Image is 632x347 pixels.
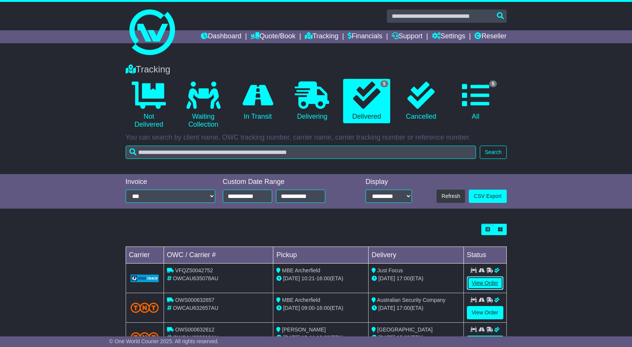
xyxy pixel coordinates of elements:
td: OWC / Carrier # [164,247,273,264]
p: You can search by client name, OWC tracking number, carrier name, carrier tracking number or refe... [126,133,507,142]
a: Dashboard [201,30,241,43]
span: © One World Courier 2025. All rights reserved. [109,338,219,344]
td: Carrier [126,247,164,264]
span: [GEOGRAPHIC_DATA] [377,327,433,333]
a: View Order [467,306,503,319]
a: Waiting Collection [180,79,227,132]
a: Reseller [474,30,506,43]
span: [DATE] [378,305,395,311]
a: 5 Delivered [343,79,390,124]
span: 16:00 [317,305,330,311]
span: [DATE] [378,275,395,281]
div: - (ETA) [276,275,365,283]
img: TNT_Domestic.png [131,303,159,313]
a: Delivering [289,79,336,124]
span: 17:00 [397,334,410,341]
img: TNT_Domestic.png [131,332,159,342]
div: Display [366,178,412,186]
span: 17:00 [397,305,410,311]
td: Pickup [273,247,369,264]
span: Australian Security Company [377,297,446,303]
span: Just Focus [377,267,403,273]
span: OWCAU632657AU [173,305,218,311]
span: 5 [489,80,497,87]
td: Status [463,247,506,264]
span: [DATE] [283,305,300,311]
span: [DATE] [378,334,395,341]
a: Settings [432,30,465,43]
div: Tracking [122,64,511,75]
button: Refresh [437,190,465,203]
span: MBE Archerfield [282,297,320,303]
span: OWS000632657 [175,297,214,303]
img: GetCarrierServiceLogo [131,275,159,282]
div: Invoice [126,178,215,186]
a: Tracking [305,30,338,43]
a: In Transit [234,79,281,124]
span: MBE Archerfield [282,267,320,273]
div: (ETA) [372,304,460,312]
a: Quote/Book [251,30,295,43]
div: (ETA) [372,334,460,342]
span: [DATE] [283,334,300,341]
button: Search [480,146,506,159]
a: CSV Export [469,190,506,203]
div: - (ETA) [276,334,365,342]
a: Financials [348,30,382,43]
span: OWCAU632612AU [173,334,218,341]
td: Delivery [368,247,463,264]
span: [DATE] [283,275,300,281]
a: Not Delivered [126,79,172,132]
a: Support [392,30,422,43]
a: View Order [467,276,503,290]
span: [PERSON_NAME] [282,327,326,333]
div: Custom Date Range [223,178,345,186]
span: 16:00 [317,275,330,281]
span: 17:00 [397,275,410,281]
div: (ETA) [372,275,460,283]
span: 13:44 [301,334,315,341]
div: - (ETA) [276,304,365,312]
span: VFQZ50042752 [175,267,213,273]
a: 5 All [452,79,499,124]
a: Cancelled [398,79,444,124]
span: 5 [380,80,388,87]
span: 09:00 [301,305,315,311]
span: OWCAU635078AU [173,275,218,281]
span: OWS000632612 [175,327,214,333]
span: 16:00 [317,334,330,341]
span: 10:21 [301,275,315,281]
